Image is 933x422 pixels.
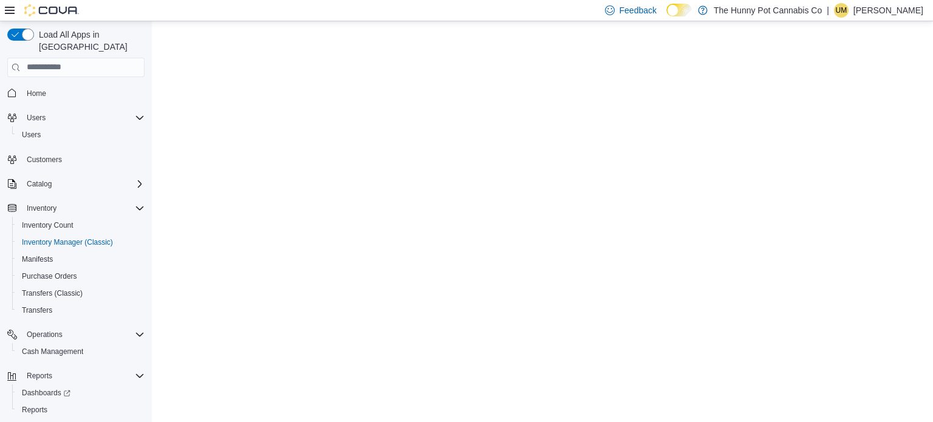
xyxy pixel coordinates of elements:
[22,327,145,342] span: Operations
[2,367,149,384] button: Reports
[27,155,62,165] span: Customers
[834,3,849,18] div: Uldarico Maramo
[27,89,46,98] span: Home
[22,271,77,281] span: Purchase Orders
[836,3,847,18] span: UM
[22,177,56,191] button: Catalog
[22,111,50,125] button: Users
[22,111,145,125] span: Users
[12,285,149,302] button: Transfers (Classic)
[27,371,52,381] span: Reports
[17,303,57,318] a: Transfers
[2,109,149,126] button: Users
[714,3,822,18] p: The Hunny Pot Cannabis Co
[12,126,149,143] button: Users
[27,330,63,339] span: Operations
[22,220,73,230] span: Inventory Count
[17,403,145,417] span: Reports
[27,203,56,213] span: Inventory
[17,269,145,284] span: Purchase Orders
[17,303,145,318] span: Transfers
[22,388,70,398] span: Dashboards
[22,327,67,342] button: Operations
[12,302,149,319] button: Transfers
[2,326,149,343] button: Operations
[22,369,57,383] button: Reports
[24,4,79,16] img: Cova
[17,269,82,284] a: Purchase Orders
[22,201,61,216] button: Inventory
[22,130,41,140] span: Users
[2,151,149,168] button: Customers
[12,234,149,251] button: Inventory Manager (Classic)
[12,251,149,268] button: Manifests
[853,3,923,18] p: [PERSON_NAME]
[17,218,145,233] span: Inventory Count
[22,152,145,167] span: Customers
[22,405,47,415] span: Reports
[17,386,75,400] a: Dashboards
[17,235,118,250] a: Inventory Manager (Classic)
[12,217,149,234] button: Inventory Count
[17,386,145,400] span: Dashboards
[666,4,692,16] input: Dark Mode
[22,305,52,315] span: Transfers
[17,286,87,301] a: Transfers (Classic)
[17,344,88,359] a: Cash Management
[12,384,149,401] a: Dashboards
[827,3,829,18] p: |
[22,237,113,247] span: Inventory Manager (Classic)
[17,403,52,417] a: Reports
[27,113,46,123] span: Users
[17,286,145,301] span: Transfers (Classic)
[22,254,53,264] span: Manifests
[17,344,145,359] span: Cash Management
[17,252,145,267] span: Manifests
[22,86,51,101] a: Home
[17,218,78,233] a: Inventory Count
[22,288,83,298] span: Transfers (Classic)
[12,401,149,418] button: Reports
[12,268,149,285] button: Purchase Orders
[2,175,149,192] button: Catalog
[27,179,52,189] span: Catalog
[666,16,667,17] span: Dark Mode
[620,4,657,16] span: Feedback
[22,201,145,216] span: Inventory
[12,343,149,360] button: Cash Management
[17,252,58,267] a: Manifests
[34,29,145,53] span: Load All Apps in [GEOGRAPHIC_DATA]
[22,177,145,191] span: Catalog
[22,86,145,101] span: Home
[17,128,46,142] a: Users
[17,128,145,142] span: Users
[17,235,145,250] span: Inventory Manager (Classic)
[2,200,149,217] button: Inventory
[22,347,83,356] span: Cash Management
[22,152,67,167] a: Customers
[22,369,145,383] span: Reports
[2,84,149,102] button: Home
